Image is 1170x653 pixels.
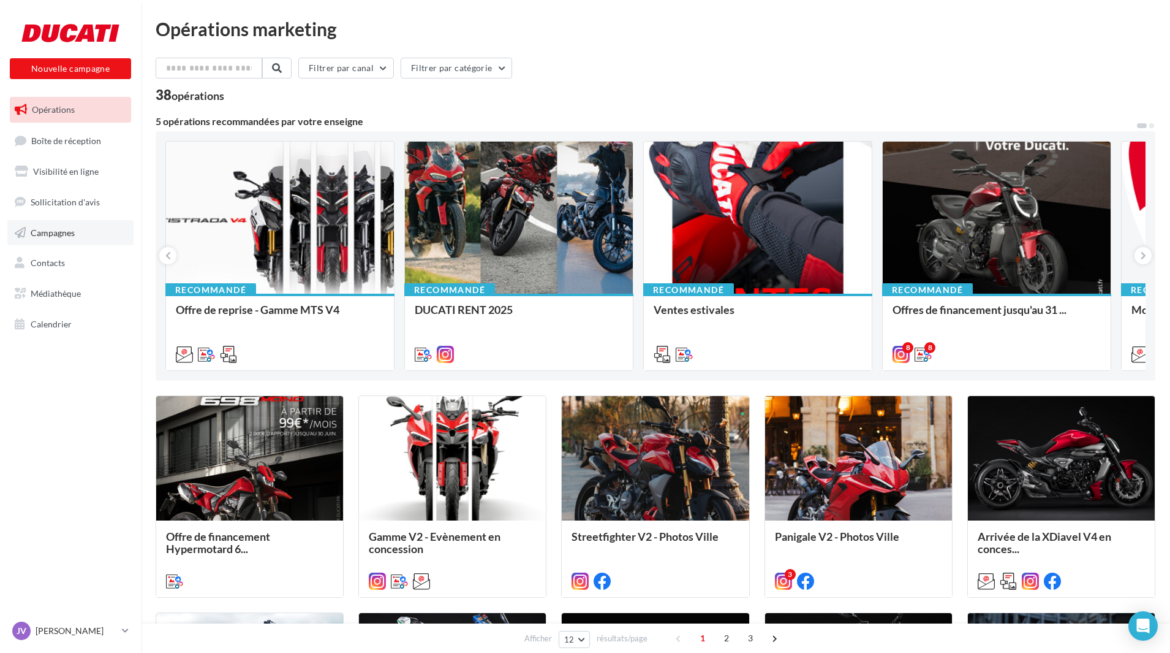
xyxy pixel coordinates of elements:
[172,90,224,101] div: opérations
[156,20,1155,38] div: Opérations marketing
[415,303,513,316] span: DUCATI RENT 2025
[36,625,117,637] p: [PERSON_NAME]
[10,619,131,643] a: JV [PERSON_NAME]
[7,220,134,246] a: Campagnes
[7,311,134,337] a: Calendrier
[7,159,134,185] a: Visibilité en ligne
[31,319,72,329] span: Calendrier
[176,303,339,316] span: Offre de reprise - Gamme MTS V4
[401,58,512,78] button: Filtrer par catégorie
[559,631,590,648] button: 12
[31,197,100,207] span: Sollicitation d'avis
[902,342,913,353] div: 8
[165,283,256,297] div: Recommandé
[882,283,973,297] div: Recommandé
[643,283,734,297] div: Recommandé
[1128,611,1158,641] div: Open Intercom Messenger
[7,189,134,215] a: Sollicitation d'avis
[564,635,575,644] span: 12
[693,628,712,648] span: 1
[7,128,134,154] a: Boîte de réception
[369,530,500,556] span: Gamme V2 - Evènement en concession
[785,569,796,580] div: 3
[31,227,75,237] span: Campagnes
[7,250,134,276] a: Contacts
[166,530,270,556] span: Offre de financement Hypermotard 6...
[978,530,1111,556] span: Arrivée de la XDiavel V4 en conces...
[156,116,1136,126] div: 5 opérations recommandées par votre enseigne
[33,166,99,177] span: Visibilité en ligne
[31,288,81,299] span: Médiathèque
[17,625,26,637] span: JV
[893,303,1066,316] span: Offres de financement jusqu'au 31 ...
[741,628,760,648] span: 3
[654,303,734,316] span: Ventes estivales
[298,58,394,78] button: Filtrer par canal
[10,58,131,79] button: Nouvelle campagne
[572,530,719,543] span: Streetfighter V2 - Photos Ville
[524,633,552,644] span: Afficher
[7,281,134,307] a: Médiathèque
[404,283,495,297] div: Recommandé
[156,88,224,102] div: 38
[597,633,647,644] span: résultats/page
[32,104,75,115] span: Opérations
[31,258,65,268] span: Contacts
[31,135,101,145] span: Boîte de réception
[717,628,736,648] span: 2
[7,97,134,123] a: Opérations
[775,530,899,543] span: Panigale V2 - Photos Ville
[924,342,935,353] div: 8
